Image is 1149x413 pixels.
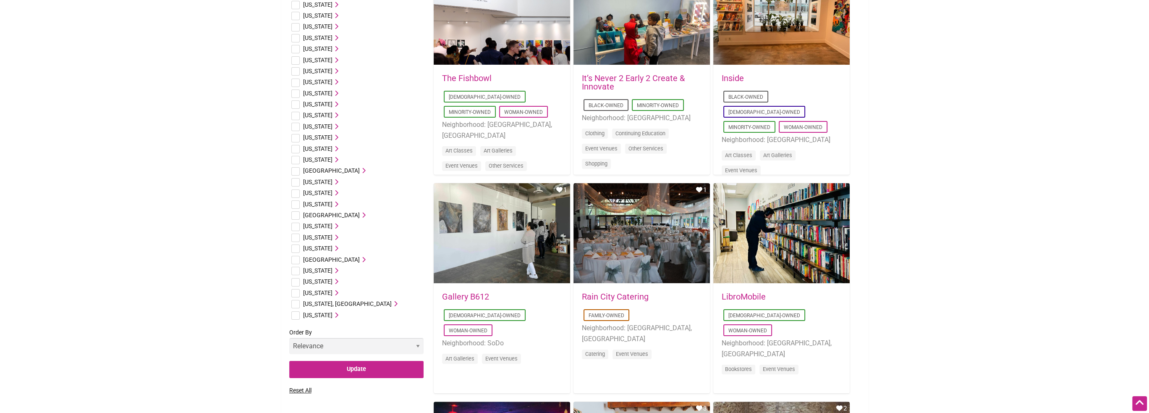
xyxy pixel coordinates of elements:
a: Inside [722,73,744,83]
a: Shopping [585,160,607,167]
a: Woman-Owned [784,124,822,130]
span: [US_STATE] [303,90,332,97]
a: LibroMobile [722,292,766,302]
span: [US_STATE], [GEOGRAPHIC_DATA] [303,300,392,307]
span: [US_STATE] [303,123,332,130]
span: [US_STATE] [303,12,332,19]
a: Art Classes [725,152,752,158]
a: Art Galleries [763,152,792,158]
a: Event Venues [485,355,518,362]
a: Catering [585,351,605,357]
span: [US_STATE] [303,23,332,30]
input: Update [289,361,424,378]
span: [US_STATE] [303,179,332,185]
span: [US_STATE] [303,223,332,229]
span: [GEOGRAPHIC_DATA] [303,256,360,263]
a: Woman-Owned [449,328,487,334]
a: [DEMOGRAPHIC_DATA]-Owned [728,109,800,115]
a: Woman-Owned [728,328,767,334]
a: Black-Owned [589,103,623,108]
a: Family-Owned [589,313,624,318]
a: It’s Never 2 Early 2 Create & Innovate [582,73,685,92]
span: [US_STATE] [303,201,332,208]
a: Event Venues [616,351,648,357]
a: Minority-Owned [637,103,679,108]
a: Art Galleries [445,355,474,362]
label: Order By [289,327,424,361]
a: Gallery B612 [442,292,489,302]
span: [US_STATE] [303,68,332,74]
div: Scroll Back to Top [1132,396,1147,411]
span: [US_STATE] [303,134,332,141]
span: [US_STATE] [303,189,332,196]
span: [GEOGRAPHIC_DATA] [303,212,360,218]
span: [US_STATE] [303,45,332,52]
a: Other Services [489,163,523,169]
a: Other Services [628,145,663,152]
span: [US_STATE] [303,267,332,274]
span: [GEOGRAPHIC_DATA] [303,167,360,174]
a: Rain City Catering [582,292,649,302]
a: [DEMOGRAPHIC_DATA]-Owned [449,94,521,100]
a: Reset All [289,387,311,394]
span: [US_STATE] [303,57,332,63]
a: Minority-Owned [728,124,770,130]
a: Woman-Owned [504,109,543,115]
a: Black-Owned [728,94,763,100]
span: [US_STATE] [303,278,332,285]
li: Neighborhood: [GEOGRAPHIC_DATA], [GEOGRAPHIC_DATA] [442,119,562,141]
span: [US_STATE] [303,245,332,252]
select: Order By [289,338,424,354]
span: [US_STATE] [303,234,332,241]
span: [US_STATE] [303,289,332,296]
a: Event Venues [445,163,478,169]
a: Clothing [585,130,605,137]
span: [US_STATE] [303,79,332,85]
li: Neighborhood: SoDo [442,338,562,349]
a: Bookstores [725,366,752,372]
a: Continuing Education [615,130,665,137]
span: [US_STATE] [303,34,332,41]
li: Neighborhood: [GEOGRAPHIC_DATA], [GEOGRAPHIC_DATA] [722,338,841,359]
li: Neighborhood: [GEOGRAPHIC_DATA] [722,134,841,145]
li: Neighborhood: [GEOGRAPHIC_DATA], [GEOGRAPHIC_DATA] [582,323,701,344]
a: Event Venues [585,145,618,152]
a: Art Classes [445,147,473,154]
a: Event Venues [725,167,757,174]
a: [DEMOGRAPHIC_DATA]-Owned [449,313,521,318]
a: Minority-Owned [449,109,491,115]
span: [US_STATE] [303,101,332,108]
span: [US_STATE] [303,1,332,8]
span: [US_STATE] [303,145,332,152]
a: Event Venues [763,366,795,372]
a: [DEMOGRAPHIC_DATA]-Owned [728,313,800,318]
span: [US_STATE] [303,312,332,318]
a: The Fishbowl [442,73,492,83]
span: [US_STATE] [303,156,332,163]
li: Neighborhood: [GEOGRAPHIC_DATA] [582,113,701,124]
span: [US_STATE] [303,112,332,118]
a: Art Galleries [484,147,513,154]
